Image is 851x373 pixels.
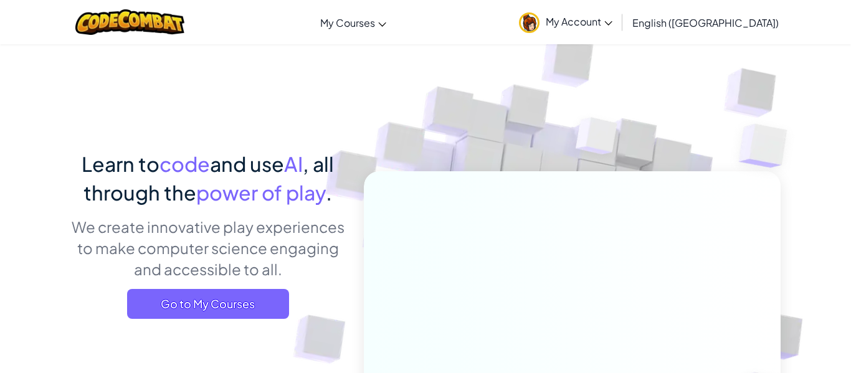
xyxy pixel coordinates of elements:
img: CodeCombat logo [75,9,184,35]
a: Go to My Courses [127,289,289,319]
span: AI [284,151,303,176]
p: We create innovative play experiences to make computer science engaging and accessible to all. [70,216,345,280]
span: code [159,151,210,176]
span: My Account [546,15,612,28]
span: English ([GEOGRAPHIC_DATA]) [632,16,779,29]
img: Overlap cubes [714,93,822,199]
a: My Account [513,2,619,42]
span: Learn to [82,151,159,176]
span: and use [210,151,284,176]
a: English ([GEOGRAPHIC_DATA]) [626,6,785,39]
img: Overlap cubes [553,93,642,186]
span: power of play [196,180,326,205]
a: My Courses [314,6,392,39]
span: . [326,180,332,205]
span: My Courses [320,16,375,29]
img: avatar [519,12,540,33]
